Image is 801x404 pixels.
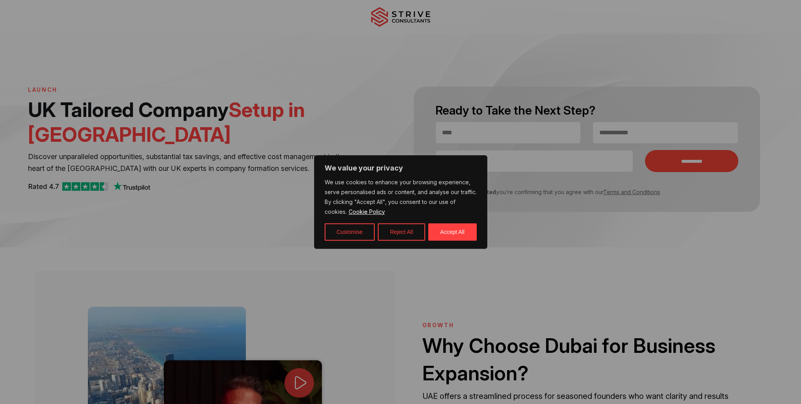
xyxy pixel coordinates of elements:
a: Cookie Policy [348,208,385,215]
button: Reject All [378,223,425,241]
p: We value your privacy [325,163,477,173]
div: We value your privacy [314,155,487,249]
button: Customise [325,223,375,241]
p: We use cookies to enhance your browsing experience, serve personalised ads or content, and analys... [325,178,477,217]
button: Accept All [428,223,477,241]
